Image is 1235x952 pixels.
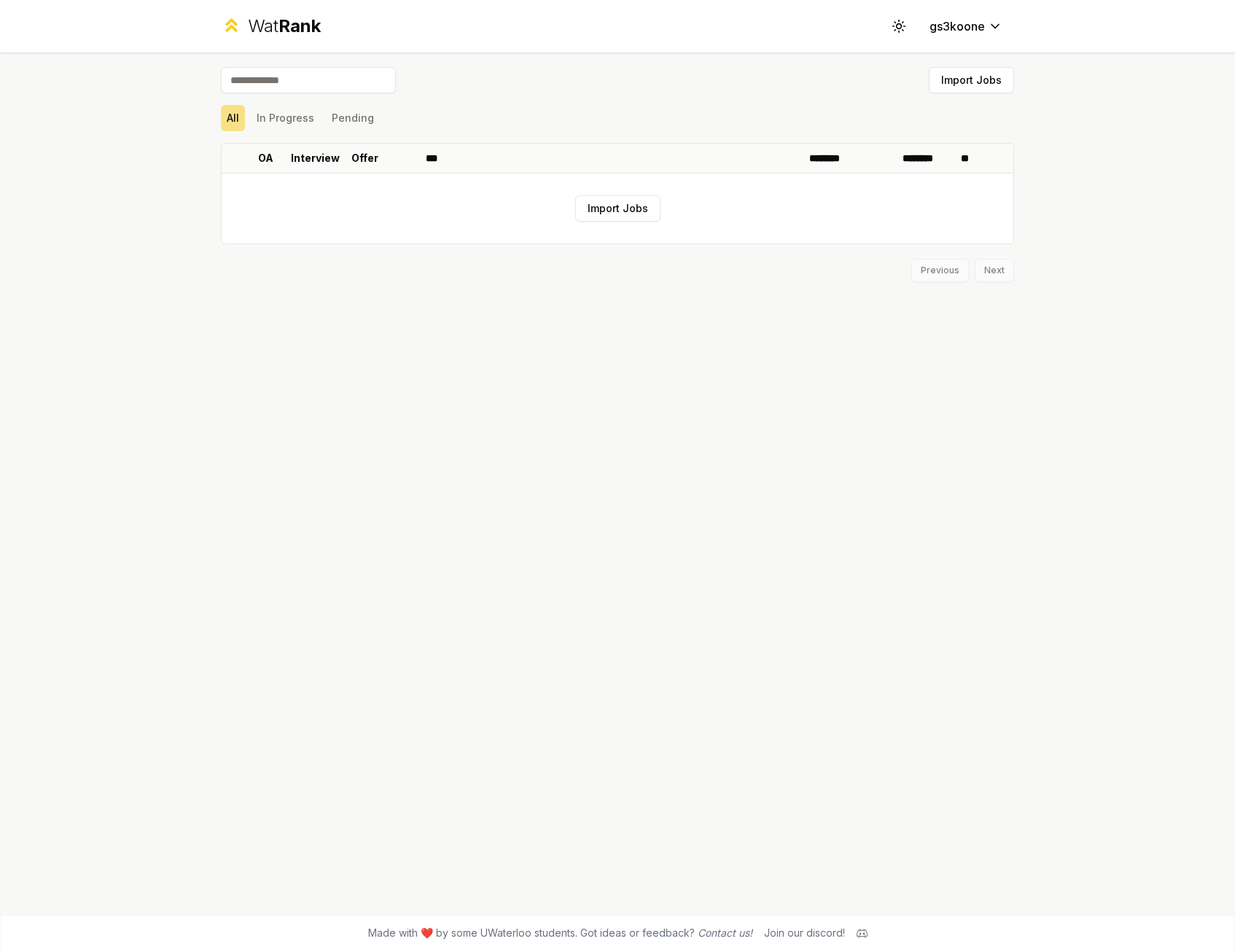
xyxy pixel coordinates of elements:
[248,15,321,38] div: Wat
[368,926,752,940] span: Made with ❤️ by some UWaterloo students. Got ideas or feedback?
[575,195,661,222] button: Import Jobs
[698,926,752,939] a: Contact us!
[930,17,985,35] span: gs3koone
[326,105,380,131] button: Pending
[918,13,1014,39] button: gs3koone
[258,151,273,165] p: OA
[291,151,340,165] p: Interview
[221,105,245,131] button: All
[929,67,1014,93] button: Import Jobs
[251,105,320,131] button: In Progress
[351,151,378,165] p: Offer
[278,15,321,36] span: Rank
[221,15,321,38] a: WatRank
[764,926,845,940] div: Join our discord!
